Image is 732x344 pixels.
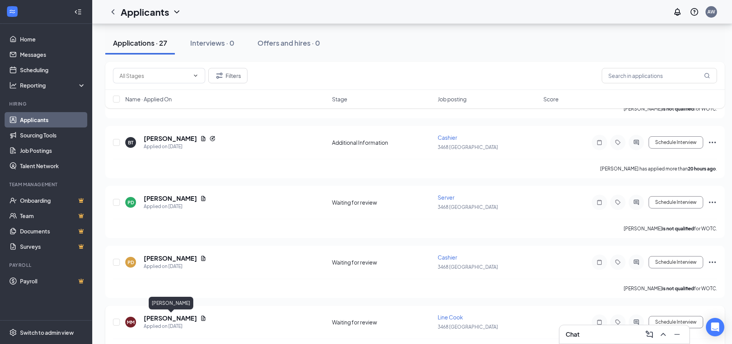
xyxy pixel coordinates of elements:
a: TeamCrown [20,208,86,223]
a: Applicants [20,112,86,127]
div: Additional Information [332,139,433,146]
span: 3468 [GEOGRAPHIC_DATA] [438,324,498,330]
svg: Document [200,195,206,202]
svg: ActiveChat [632,199,641,205]
svg: ActiveChat [632,139,641,146]
a: DocumentsCrown [20,223,86,239]
svg: Note [595,199,604,205]
div: [PERSON_NAME] [149,297,193,309]
b: is not qualified [662,226,694,232]
a: Messages [20,47,86,62]
button: Schedule Interview [649,196,703,208]
a: Sourcing Tools [20,127,86,143]
a: OnboardingCrown [20,193,86,208]
span: 3468 [GEOGRAPHIC_DATA] [438,204,498,210]
div: Waiting for review [332,258,433,266]
button: ComposeMessage [643,328,656,341]
span: 3468 [GEOGRAPHIC_DATA] [438,264,498,270]
span: Job posting [438,95,466,103]
h3: Chat [566,330,579,339]
svg: Tag [613,319,622,325]
svg: ActiveChat [632,259,641,265]
svg: Document [200,315,206,321]
input: Search in applications [602,68,717,83]
svg: Ellipses [708,138,717,147]
svg: Document [200,136,206,142]
div: Payroll [9,262,84,268]
div: Offers and hires · 0 [257,38,320,48]
div: Hiring [9,101,84,107]
svg: ChevronDown [193,73,199,79]
svg: Note [595,319,604,325]
div: BT [128,139,133,146]
svg: MagnifyingGlass [704,73,710,79]
p: [PERSON_NAME] for WOTC. [624,285,717,292]
a: Talent Network [20,158,86,174]
svg: Minimize [672,330,682,339]
h1: Applicants [121,5,169,18]
span: Stage [332,95,347,103]
button: Schedule Interview [649,316,703,328]
h5: [PERSON_NAME] [144,314,197,322]
input: All Stages [120,71,189,80]
div: Applied on [DATE] [144,143,216,150]
span: 3468 [GEOGRAPHIC_DATA] [438,144,498,150]
span: Name · Applied On [125,95,172,103]
p: [PERSON_NAME] for WOTC. [624,225,717,232]
button: Schedule Interview [649,256,703,268]
div: Applications · 27 [113,38,167,48]
svg: Settings [9,329,17,336]
div: Waiting for review [332,198,433,206]
div: Team Management [9,181,84,188]
svg: ChevronDown [172,7,181,17]
button: ChevronUp [657,328,669,341]
svg: ChevronLeft [108,7,118,17]
svg: ActiveChat [632,319,641,325]
svg: Ellipses [708,318,717,327]
div: Applied on [DATE] [144,203,206,210]
b: is not qualified [662,286,694,291]
button: Minimize [671,328,683,341]
svg: Note [595,259,604,265]
span: Cashier [438,254,457,261]
svg: Tag [613,259,622,265]
h5: [PERSON_NAME] [144,194,197,203]
p: [PERSON_NAME] has applied more than . [600,165,717,172]
div: Interviews · 0 [190,38,234,48]
svg: ChevronUp [659,330,668,339]
svg: Notifications [673,7,682,17]
svg: ComposeMessage [645,330,654,339]
div: Applied on [DATE] [144,322,206,330]
svg: Tag [613,199,622,205]
a: Job Postings [20,143,86,158]
b: 20 hours ago [688,166,716,172]
h5: [PERSON_NAME] [144,134,197,143]
div: AW [707,8,715,15]
svg: WorkstreamLogo [8,8,16,15]
svg: Analysis [9,81,17,89]
div: Reporting [20,81,86,89]
button: Filter Filters [208,68,247,83]
svg: Note [595,139,604,146]
div: PD [128,199,134,206]
a: Home [20,31,86,47]
div: Applied on [DATE] [144,263,206,270]
svg: Ellipses [708,198,717,207]
a: SurveysCrown [20,239,86,254]
svg: Reapply [209,136,216,142]
div: Switch to admin view [20,329,74,336]
span: Server [438,194,455,201]
a: Scheduling [20,62,86,78]
div: MM [127,319,134,326]
svg: Tag [613,139,622,146]
a: PayrollCrown [20,273,86,289]
svg: Document [200,255,206,261]
span: Line Cook [438,314,463,321]
span: Score [543,95,559,103]
div: Waiting for review [332,318,433,326]
span: Cashier [438,134,457,141]
svg: QuestionInfo [690,7,699,17]
svg: Filter [215,71,224,80]
div: PD [128,259,134,266]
